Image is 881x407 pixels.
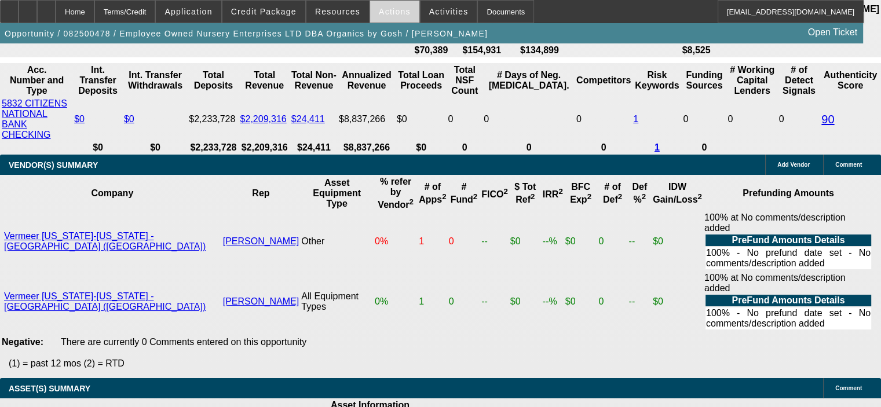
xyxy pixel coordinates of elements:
td: $0 [652,272,703,331]
b: IRR [543,189,563,199]
td: $0 [565,272,597,331]
b: Negative: [2,337,43,347]
td: -- [481,272,509,331]
sup: 2 [503,187,507,196]
th: # of Detect Signals [778,64,820,97]
td: 100% - No prefund date set - No comments/description added [705,247,871,269]
td: 0 [778,98,820,141]
button: Resources [306,1,369,23]
td: 0 [598,212,627,271]
b: # of Apps [419,182,446,204]
th: # Working Capital Lenders [727,64,777,97]
a: $2,209,316 [240,114,287,124]
td: $0 [652,212,703,271]
span: Actions [379,7,411,16]
th: Authenticity Score [821,64,880,97]
sup: 2 [442,192,446,201]
sup: 2 [618,192,622,201]
td: 100% - No prefund date set - No comments/description added [705,307,871,329]
th: Total Revenue [240,64,290,97]
b: % refer by Vendor [378,177,414,210]
sup: 2 [531,192,535,201]
th: Int. Transfer Withdrawals [123,64,187,97]
th: $0 [74,142,122,153]
span: Comment [835,385,862,391]
a: Open Ticket [803,23,862,42]
span: VENDOR(S) SUMMARY [9,160,98,170]
td: --% [542,212,564,271]
span: There are currently 0 Comments entered on this opportunity [61,337,306,347]
th: Int. Transfer Deposits [74,64,122,97]
a: 5832 CITIZENS NATIONAL BANK CHECKING [2,98,67,140]
th: 0 [447,142,482,153]
td: Other [301,212,373,271]
td: 0 [576,98,631,141]
td: 1 [418,212,447,271]
th: $0 [123,142,187,153]
a: [PERSON_NAME] [223,296,299,306]
sup: 2 [409,197,413,206]
div: 100% at No comments/description added [704,212,872,270]
td: 0 [447,98,482,141]
th: Annualized Revenue [338,64,395,97]
td: -- [481,212,509,271]
th: $0 [396,142,446,153]
a: 1 [633,114,638,124]
td: $0 [396,98,446,141]
span: Add Vendor [777,162,810,168]
td: 1 [418,272,447,331]
th: 0 [483,142,575,153]
td: -- [628,212,651,271]
b: BFC Exp [570,182,591,204]
th: Acc. Number and Type [1,64,72,97]
b: # Fund [451,182,478,204]
td: 0 [448,212,480,271]
th: $134,899 [508,45,571,56]
th: Total Deposits [188,64,238,97]
span: Comment [835,162,862,168]
sup: 2 [558,187,562,196]
b: Rep [252,188,269,198]
sup: 2 [642,192,646,201]
th: $2,233,728 [188,142,238,153]
td: -- [628,272,651,331]
td: $0 [510,272,541,331]
td: $0 [510,212,541,271]
th: Total Non-Revenue [291,64,337,97]
span: ASSET(S) SUMMARY [9,384,90,393]
sup: 2 [587,192,591,201]
th: 0 [682,142,726,153]
sup: 2 [473,192,477,201]
th: Sum of the Total NSF Count and Total Overdraft Fee Count from Ocrolus [447,64,482,97]
a: Vermeer [US_STATE]-[US_STATE] - [GEOGRAPHIC_DATA] ([GEOGRAPHIC_DATA]) [4,291,206,311]
td: 0% [374,212,417,271]
button: Credit Package [222,1,305,23]
a: Vermeer [US_STATE]-[US_STATE] - [GEOGRAPHIC_DATA] ([GEOGRAPHIC_DATA]) [4,231,206,251]
td: All Equipment Types [301,272,373,331]
th: $8,837,266 [338,142,395,153]
th: 0 [576,142,631,153]
p: (1) = past 12 mos (2) = RTD [9,358,881,369]
span: Credit Package [231,7,297,16]
button: Application [156,1,221,23]
button: Actions [370,1,419,23]
a: 1 [655,142,660,152]
th: Risk Keywords [633,64,681,97]
span: Opportunity / 082500478 / Employee Owned Nursery Enterprises LTD DBA Organics by Gosh / [PERSON_N... [5,29,488,38]
div: 100% at No comments/description added [704,273,872,331]
a: $24,411 [291,114,325,124]
span: Activities [429,7,469,16]
a: $0 [74,114,85,124]
td: $2,233,728 [188,98,238,141]
b: # of Def [603,182,622,204]
td: 0 [598,272,627,331]
button: Activities [421,1,477,23]
span: 0 [728,114,733,124]
b: Prefunding Amounts [743,188,834,198]
th: Total Loan Proceeds [396,64,446,97]
th: $70,389 [407,45,455,56]
th: $24,411 [291,142,337,153]
b: PreFund Amounts Details [732,235,845,245]
td: 0 [448,272,480,331]
b: Company [91,188,133,198]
